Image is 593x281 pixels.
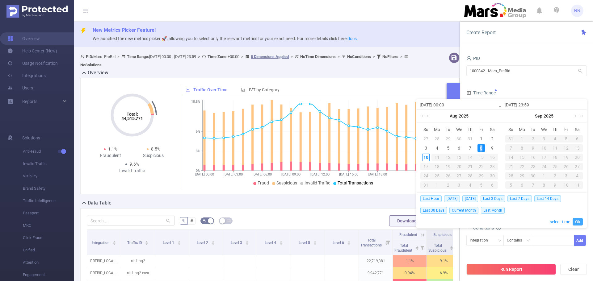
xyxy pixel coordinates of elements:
[487,143,498,153] td: August 9, 2025
[516,180,528,190] td: October 6, 2025
[251,54,289,59] u: 8 Dimensions Applied
[572,171,583,180] td: October 4, 2025
[241,88,246,92] i: icon: bar-chart
[382,54,398,59] b: No Filters
[23,232,74,244] span: Click Fraud
[549,163,561,170] div: 25
[132,152,175,159] div: Suspicious
[505,135,516,143] div: 31
[121,116,143,121] tspan: 44,515,771
[431,171,443,180] td: August 25, 2025
[454,127,465,132] span: We
[516,172,528,180] div: 29
[528,153,539,162] td: September 16, 2025
[454,181,465,189] div: 3
[507,195,532,202] span: Last 7 Days
[7,45,57,57] a: Help Center (New)
[549,171,561,180] td: October 2, 2025
[539,181,550,189] div: 8
[528,181,539,189] div: 7
[455,135,463,143] div: 30
[449,110,458,122] a: Aug
[476,163,487,170] div: 22
[466,90,496,95] span: Time Range
[420,143,431,153] td: August 3, 2025
[572,172,583,180] div: 4
[476,171,487,180] td: August 29, 2025
[528,125,539,134] th: Tue
[539,127,550,132] span: We
[528,171,539,180] td: September 30, 2025
[289,54,295,59] span: >
[310,172,329,176] tspan: [DATE] 12:00
[516,135,528,143] div: 1
[347,36,357,41] a: docs
[431,127,443,132] span: Mo
[574,235,586,246] button: Add
[203,219,206,222] i: icon: bg-colors
[347,54,371,59] b: No Conditions
[572,125,583,134] th: Sat
[487,134,498,143] td: August 2, 2025
[431,163,443,170] div: 18
[528,135,539,143] div: 2
[431,162,443,171] td: August 18, 2025
[466,56,480,61] span: PID
[477,135,485,143] div: 1
[526,239,530,243] i: icon: down
[419,110,427,122] a: Last year (Control + left)
[561,144,572,152] div: 12
[561,172,572,180] div: 3
[431,172,443,180] div: 25
[454,162,465,171] td: August 20, 2025
[487,127,498,132] span: Sa
[549,172,561,180] div: 2
[336,54,342,59] span: >
[420,171,431,180] td: August 24, 2025
[108,147,117,151] span: 1.1%
[476,143,487,153] td: August 8, 2025
[368,172,387,176] tspan: [DATE] 18:00
[487,162,498,171] td: August 23, 2025
[93,36,357,41] span: We launched the new metrics picker 🚀, allowing you to select only the relevant metrics for your e...
[549,180,561,190] td: October 9, 2025
[454,171,465,180] td: August 27, 2025
[454,154,465,161] div: 13
[443,180,454,190] td: September 2, 2025
[528,143,539,153] td: September 9, 2025
[87,216,175,225] input: Search...
[420,101,498,109] input: Start date
[196,130,200,134] tspan: 6%
[528,163,539,170] div: 23
[23,256,74,269] span: Attention
[572,144,583,152] div: 13
[561,134,572,143] td: September 5, 2025
[549,143,561,153] td: September 11, 2025
[462,195,478,202] span: [DATE]
[23,207,74,219] span: Passport
[227,219,230,222] i: icon: table
[561,180,572,190] td: October 10, 2025
[505,171,516,180] td: September 28, 2025
[534,110,543,122] a: Sep
[465,143,476,153] td: August 7, 2025
[196,54,202,59] span: >
[454,134,465,143] td: July 30, 2025
[455,144,463,152] div: 6
[7,82,33,94] a: Users
[549,181,561,189] div: 9
[186,88,190,92] i: icon: line-chart
[433,144,441,152] div: 4
[86,54,93,59] b: PID:
[549,153,561,162] td: September 18, 2025
[443,163,454,170] div: 19
[505,153,516,162] td: September 14, 2025
[465,172,476,180] div: 28
[549,125,561,134] th: Thu
[465,134,476,143] td: July 31, 2025
[539,153,550,162] td: September 17, 2025
[116,54,121,59] span: >
[252,172,271,176] tspan: [DATE] 06:00
[528,172,539,180] div: 30
[23,244,74,256] span: Unified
